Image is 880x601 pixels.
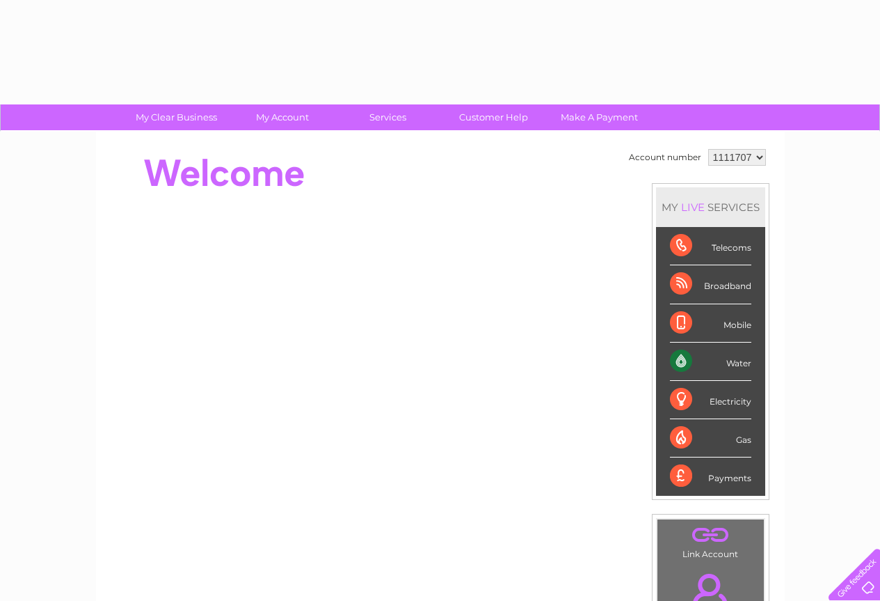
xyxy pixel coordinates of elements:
[119,104,234,130] a: My Clear Business
[661,523,760,547] a: .
[670,381,751,419] div: Electricity
[670,227,751,265] div: Telecoms
[670,343,751,381] div: Water
[225,104,339,130] a: My Account
[436,104,551,130] a: Customer Help
[670,419,751,458] div: Gas
[656,187,765,227] div: MY SERVICES
[542,104,657,130] a: Make A Payment
[670,265,751,304] div: Broadband
[625,146,705,169] td: Account number
[670,458,751,495] div: Payments
[670,304,751,343] div: Mobile
[678,201,707,214] div: LIVE
[330,104,445,130] a: Services
[657,519,765,563] td: Link Account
